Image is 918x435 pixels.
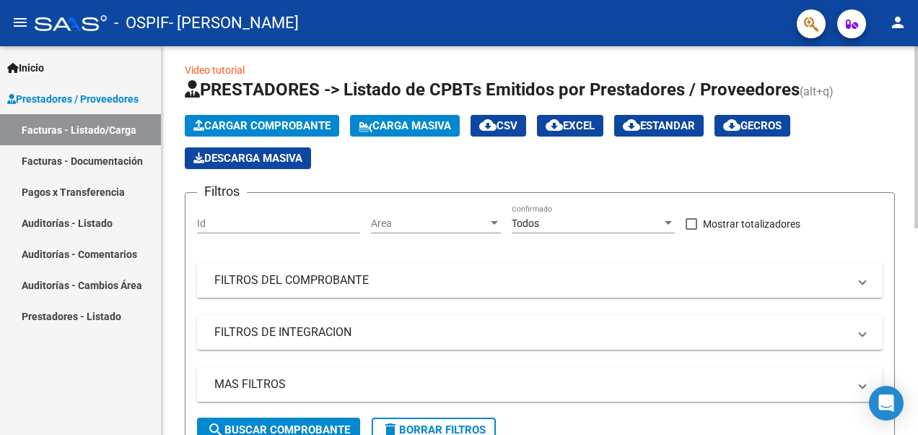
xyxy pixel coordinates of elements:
span: Prestadores / Proveedores [7,91,139,107]
span: Gecros [723,119,782,132]
button: Cargar Comprobante [185,115,339,137]
span: Todos [512,217,539,229]
span: Estandar [623,119,695,132]
button: Carga Masiva [350,115,460,137]
mat-icon: cloud_download [479,116,497,134]
span: EXCEL [546,119,595,132]
button: CSV [471,115,526,137]
span: Cargar Comprobante [193,119,331,132]
button: EXCEL [537,115,603,137]
span: (alt+q) [800,85,834,98]
mat-panel-title: FILTROS DE INTEGRACION [214,324,848,340]
a: Video tutorial [185,64,245,76]
span: Carga Masiva [359,119,451,132]
mat-icon: cloud_download [723,116,740,134]
span: Descarga Masiva [193,152,302,165]
button: Gecros [714,115,790,137]
mat-panel-title: MAS FILTROS [214,376,848,392]
span: - OSPIF [114,7,169,39]
app-download-masive: Descarga masiva de comprobantes (adjuntos) [185,147,311,169]
span: PRESTADORES -> Listado de CPBTs Emitidos por Prestadores / Proveedores [185,79,800,100]
span: - [PERSON_NAME] [169,7,299,39]
span: CSV [479,119,517,132]
mat-icon: person [889,14,906,31]
button: Descarga Masiva [185,147,311,169]
mat-icon: cloud_download [546,116,563,134]
div: Open Intercom Messenger [869,386,904,421]
mat-icon: menu [12,14,29,31]
mat-expansion-panel-header: FILTROS DE INTEGRACION [197,315,883,350]
mat-panel-title: FILTROS DEL COMPROBANTE [214,272,848,288]
button: Estandar [614,115,704,137]
mat-expansion-panel-header: MAS FILTROS [197,367,883,402]
span: Inicio [7,60,44,76]
span: Area [371,217,488,230]
mat-expansion-panel-header: FILTROS DEL COMPROBANTE [197,263,883,298]
h3: Filtros [197,181,247,202]
span: Mostrar totalizadores [703,215,800,233]
mat-icon: cloud_download [623,116,640,134]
